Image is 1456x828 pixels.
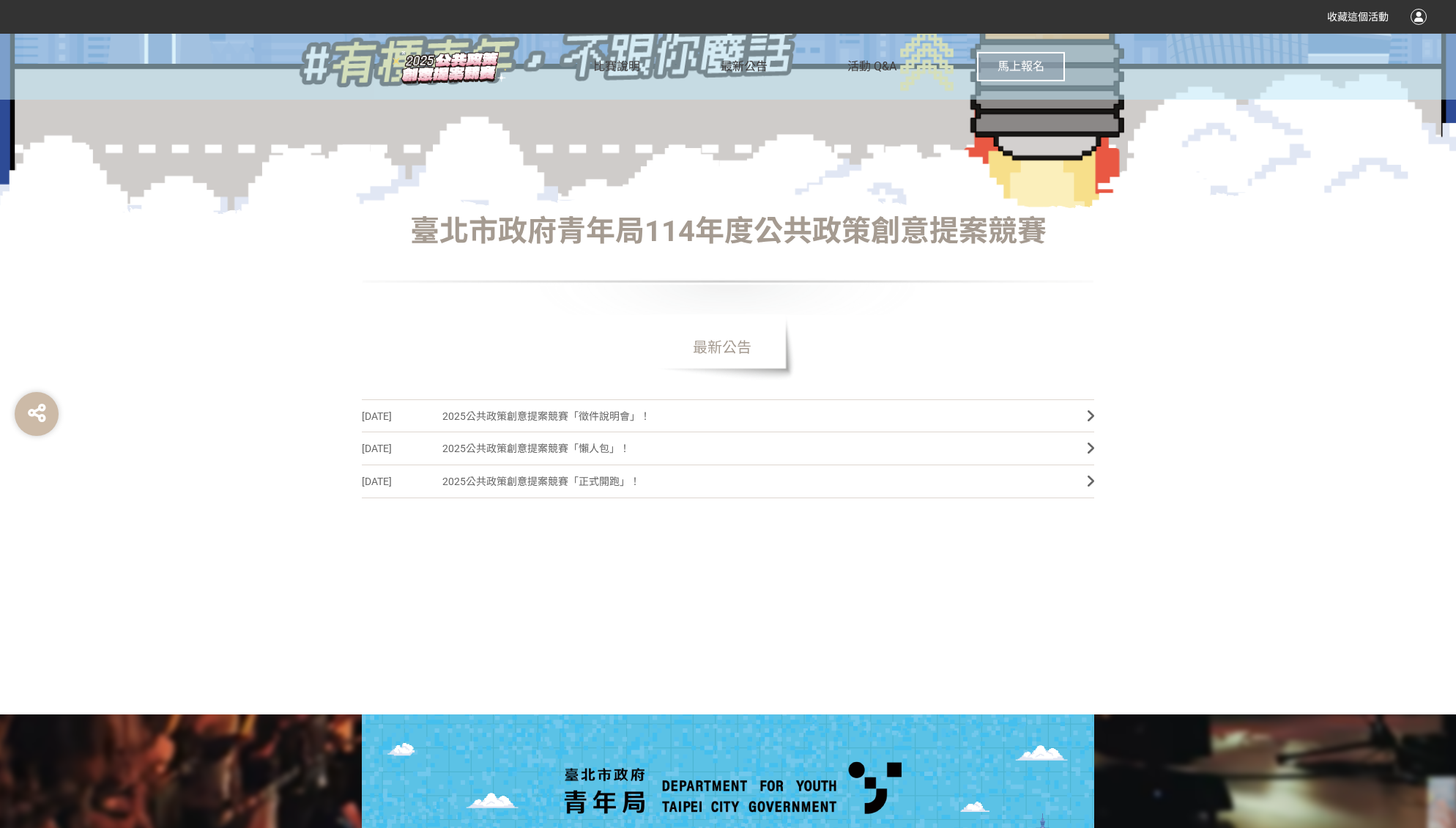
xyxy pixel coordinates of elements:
[721,34,768,100] a: 最新公告
[847,34,896,100] a: 活動 Q&A
[998,59,1044,73] span: 馬上報名
[362,432,1094,465] a: [DATE]2025公共政策創意提案競賽「懶人包」！
[362,214,1094,315] h1: 臺北市政府青年局114年度公共政策創意提案競賽
[442,400,1065,433] span: 2025公共政策創意提案競賽「徵件說明會」！
[442,432,1065,465] span: 2025公共政策創意提案競賽「懶人包」！
[362,465,1094,498] a: [DATE]2025公共政策創意提案競賽「正式開跑」！
[362,432,442,465] span: [DATE]
[442,465,1065,498] span: 2025公共政策創意提案競賽「正式開跑」！
[391,49,508,86] img: 臺北市政府青年局114年度公共政策創意提案競賽
[593,59,640,73] span: 比賽說明
[649,314,795,380] span: 最新公告
[977,52,1065,81] button: 馬上報名
[1327,11,1389,23] span: 收藏這個活動
[362,465,442,498] span: [DATE]
[847,59,896,73] span: 活動 Q&A
[721,59,768,73] span: 最新公告
[362,400,442,433] span: [DATE]
[593,34,640,100] a: 比賽說明
[362,399,1094,432] a: [DATE]2025公共政策創意提案競賽「徵件說明會」！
